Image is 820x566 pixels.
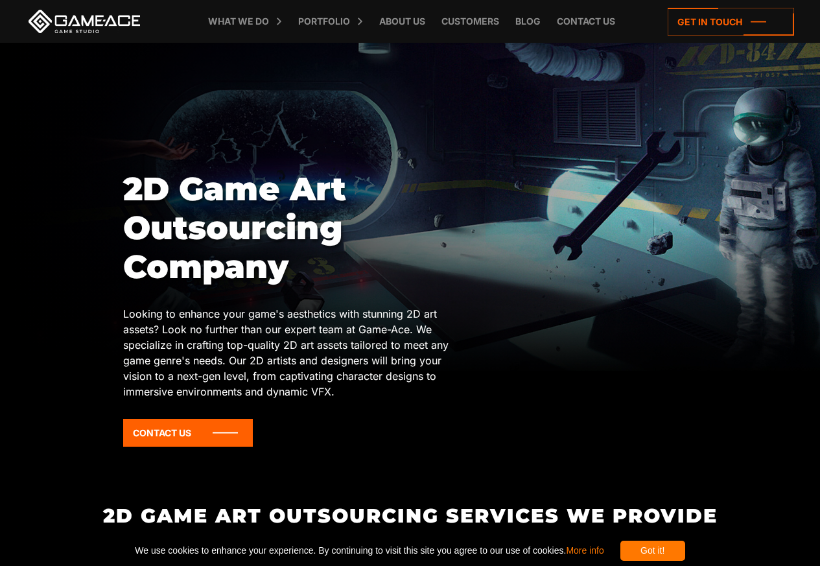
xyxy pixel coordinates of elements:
[123,170,467,287] h1: 2D Game Art Outsourcing Company
[65,505,755,526] h2: 2D Game Art Outsourcing Services We Provide
[668,8,794,36] a: Get in touch
[123,419,253,447] a: Contact Us
[135,541,603,561] span: We use cookies to enhance your experience. By continuing to visit this site you agree to our use ...
[123,306,467,399] p: Looking to enhance your game's aesthetics with stunning 2D art assets? Look no further than our e...
[566,545,603,556] a: More info
[620,541,685,561] div: Got it!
